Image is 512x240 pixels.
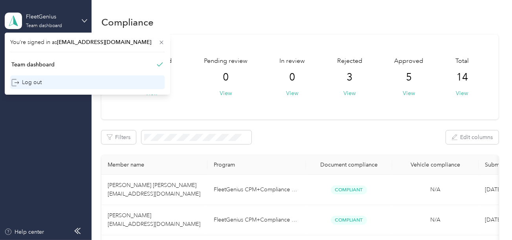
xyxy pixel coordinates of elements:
span: 0 [289,71,295,84]
span: In review [279,57,305,66]
span: [PERSON_NAME] [EMAIL_ADDRESS][DOMAIN_NAME] [108,212,200,227]
th: Program [207,155,306,175]
span: Approved [394,57,423,66]
span: Compliant [331,216,367,225]
th: Member name [101,155,207,175]
span: Compliant [331,185,367,194]
button: View [286,89,298,97]
span: 14 [456,71,468,84]
span: Total [455,57,469,66]
div: Vehicle compliance [398,161,472,168]
div: FleetGenius [26,13,75,21]
div: Team dashboard [26,24,62,28]
h1: Compliance [101,18,154,26]
td: FleetGenius CPM+Compliance 2023 [207,175,306,205]
div: Log out [11,78,42,86]
button: Edit columns [446,130,499,144]
button: View [403,89,415,97]
span: Pending review [204,57,248,66]
button: View [220,89,232,97]
span: 3 [347,71,352,84]
span: 0 [223,71,229,84]
button: Filters [101,130,136,144]
td: FleetGenius CPM+Compliance 2023 [207,205,306,235]
span: 5 [406,71,412,84]
div: Document compliance [312,161,386,168]
button: View [456,89,468,97]
div: Team dashboard [11,60,55,69]
span: N/A [430,216,440,223]
span: You’re signed in as [10,38,165,46]
span: [EMAIL_ADDRESS][DOMAIN_NAME] [57,39,151,46]
button: Help center [4,228,44,236]
span: N/A [430,186,440,193]
button: View [343,89,356,97]
iframe: Everlance-gr Chat Button Frame [468,196,512,240]
span: Rejected [337,57,362,66]
span: [PERSON_NAME] [PERSON_NAME] [EMAIL_ADDRESS][DOMAIN_NAME] [108,182,200,197]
